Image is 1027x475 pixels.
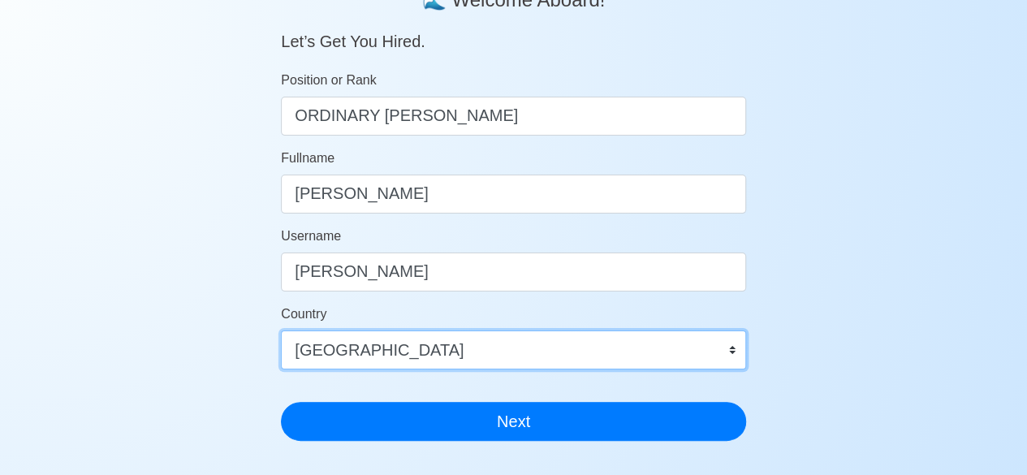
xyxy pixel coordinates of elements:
[281,73,376,87] span: Position or Rank
[281,402,746,441] button: Next
[281,12,746,51] h5: Let’s Get You Hired.
[281,97,746,136] input: ex. 2nd Officer w/Master License
[281,151,334,165] span: Fullname
[281,253,746,291] input: Ex. donaldcris
[281,304,326,324] label: Country
[281,175,746,214] input: Your Fullname
[281,229,341,243] span: Username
